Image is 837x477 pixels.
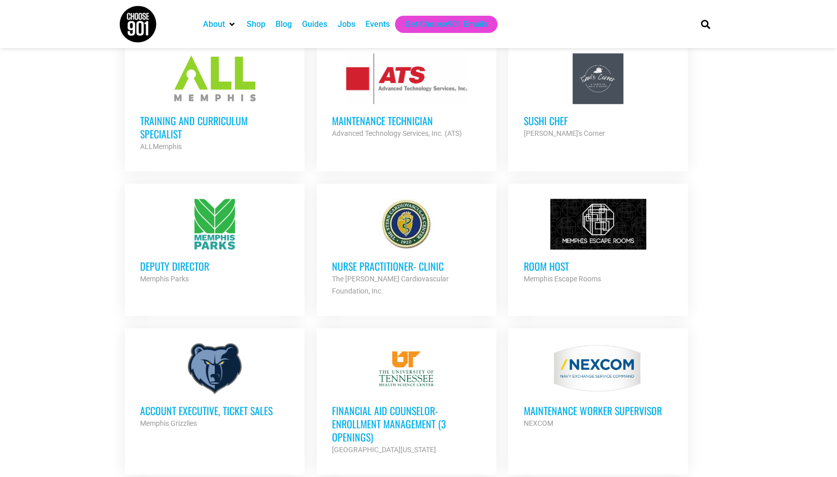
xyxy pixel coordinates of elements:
strong: [GEOGRAPHIC_DATA][US_STATE] [332,446,436,454]
div: About [198,16,242,33]
a: Sushi Chef [PERSON_NAME]'s Corner [508,38,688,155]
strong: Advanced Technology Services, Inc. (ATS) [332,129,462,137]
strong: The [PERSON_NAME] Cardiovascular Foundation, Inc. [332,275,449,295]
strong: [PERSON_NAME]'s Corner [523,129,605,137]
strong: NEXCOM [523,419,553,427]
a: Events [365,18,390,30]
a: Jobs [338,18,355,30]
h3: Financial Aid Counselor-Enrollment Management (3 Openings) [332,404,481,444]
strong: Memphis Escape Rooms [523,275,600,283]
a: MAINTENANCE WORKER SUPERVISOR NEXCOM [508,328,688,445]
h3: Deputy Director [140,260,289,273]
a: Shop [247,18,265,30]
strong: Memphis Grizzlies [140,419,197,427]
a: Maintenance Technician Advanced Technology Services, Inc. (ATS) [317,38,496,155]
a: Nurse Practitioner- Clinic The [PERSON_NAME] Cardiovascular Foundation, Inc. [317,184,496,312]
a: Guides [302,18,327,30]
a: Get Choose901 Emails [405,18,487,30]
a: About [203,18,225,30]
h3: Nurse Practitioner- Clinic [332,260,481,273]
a: Financial Aid Counselor-Enrollment Management (3 Openings) [GEOGRAPHIC_DATA][US_STATE] [317,328,496,471]
a: Deputy Director Memphis Parks [125,184,305,300]
h3: Sushi Chef [523,114,673,127]
strong: Memphis Parks [140,275,189,283]
a: Account Executive, Ticket Sales Memphis Grizzlies [125,328,305,445]
a: Training and Curriculum Specialist ALLMemphis [125,38,305,168]
h3: MAINTENANCE WORKER SUPERVISOR [523,404,673,417]
h3: Training and Curriculum Specialist [140,114,289,140]
a: Room Host Memphis Escape Rooms [508,184,688,300]
nav: Main nav [198,16,683,33]
h3: Account Executive, Ticket Sales [140,404,289,417]
strong: ALLMemphis [140,142,182,151]
div: Search [697,16,714,32]
h3: Maintenance Technician [332,114,481,127]
h3: Room Host [523,260,673,273]
a: Blog [276,18,292,30]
